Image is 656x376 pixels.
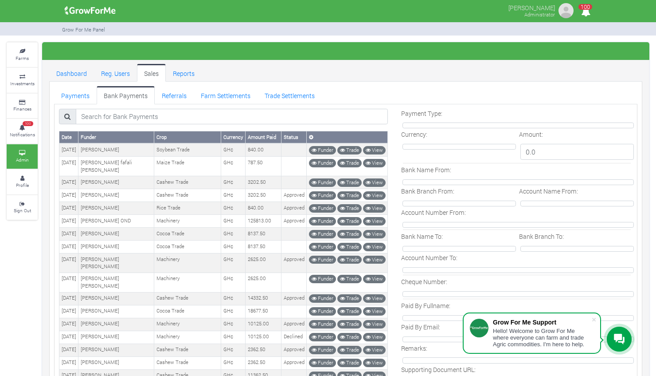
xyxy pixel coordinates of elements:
[78,356,154,369] td: [PERSON_NAME]
[154,356,221,369] td: Cashew Trade
[363,146,386,154] a: View
[78,273,154,292] td: [PERSON_NAME] [PERSON_NAME]
[520,144,634,160] p: 0.0
[309,243,336,251] a: Funder
[59,273,78,292] td: [DATE]
[54,86,97,104] a: Payments
[363,256,386,264] a: View
[78,189,154,202] td: [PERSON_NAME]
[246,176,281,189] td: 3202.50
[337,307,362,316] a: Trade
[401,344,427,353] label: Remarks:
[519,186,578,196] label: Account Name From:
[59,215,78,228] td: [DATE]
[281,344,307,356] td: Approved
[401,301,450,310] label: Paid By Fullname:
[337,230,362,238] a: Trade
[154,157,221,176] td: Maize Trade
[508,2,555,12] p: [PERSON_NAME]
[76,109,388,125] input: Search for Bank Payments
[337,159,362,167] a: Trade
[246,202,281,215] td: 840.00
[78,253,154,273] td: [PERSON_NAME] [PERSON_NAME]
[401,186,454,196] label: Bank Branch From:
[154,176,221,189] td: Cashew Trade
[7,195,38,220] a: Sign Out
[154,241,221,253] td: Cocoa Trade
[221,344,246,356] td: GH¢
[401,253,457,262] label: Account Number To:
[221,292,246,305] td: GH¢
[337,320,362,329] a: Trade
[246,253,281,273] td: 2625.00
[154,228,221,241] td: Cocoa Trade
[59,202,78,215] td: [DATE]
[309,307,336,316] a: Funder
[137,64,166,82] a: Sales
[154,273,221,292] td: Machinery
[59,131,78,143] th: Date
[59,292,78,305] td: [DATE]
[154,131,221,143] th: Crop
[59,305,78,318] td: [DATE]
[519,130,543,139] label: Amount:
[309,294,336,303] a: Funder
[78,228,154,241] td: [PERSON_NAME]
[166,64,202,82] a: Reports
[281,318,307,331] td: Approved
[337,243,362,251] a: Trade
[221,356,246,369] td: GH¢
[59,331,78,344] td: [DATE]
[337,294,362,303] a: Trade
[78,131,154,143] th: Funder
[59,318,78,331] td: [DATE]
[194,86,258,104] a: Farm Settlements
[309,159,336,167] a: Funder
[221,253,246,273] td: GH¢
[401,322,440,332] label: Paid By Email:
[363,333,386,341] a: View
[78,331,154,344] td: [PERSON_NAME]
[221,305,246,318] td: GH¢
[309,256,336,264] a: Funder
[281,131,307,143] th: Status
[59,157,78,176] td: [DATE]
[557,2,575,20] img: growforme image
[246,331,281,344] td: 10125.00
[281,189,307,202] td: Approved
[246,189,281,202] td: 3202.50
[281,331,307,344] td: Declined
[78,215,154,228] td: [PERSON_NAME] OND
[154,331,221,344] td: Machinery
[59,253,78,273] td: [DATE]
[281,202,307,215] td: Approved
[221,131,246,143] th: Currency
[246,273,281,292] td: 2625.00
[246,157,281,176] td: 787.50
[363,217,386,226] a: View
[16,157,29,163] small: Admin
[59,143,78,156] td: [DATE]
[519,232,564,241] label: Bank Branch To:
[154,305,221,318] td: Cocoa Trade
[154,344,221,356] td: Cashew Trade
[309,146,336,154] a: Funder
[78,318,154,331] td: [PERSON_NAME]
[401,232,443,241] label: Bank Name To:
[578,4,592,10] span: 100
[78,176,154,189] td: [PERSON_NAME]
[78,143,154,156] td: [PERSON_NAME]
[309,178,336,187] a: Funder
[246,356,281,369] td: 2362.50
[78,344,154,356] td: [PERSON_NAME]
[78,202,154,215] td: [PERSON_NAME]
[78,292,154,305] td: [PERSON_NAME]
[337,346,362,354] a: Trade
[16,182,29,188] small: Profile
[94,64,137,82] a: Reg. Users
[23,121,33,127] span: 100
[221,202,246,215] td: GH¢
[7,68,38,92] a: Investments
[281,215,307,228] td: Approved
[246,143,281,156] td: 840.00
